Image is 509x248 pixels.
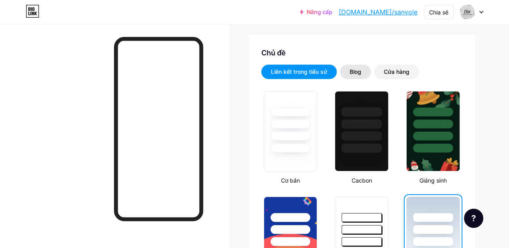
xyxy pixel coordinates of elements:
font: Cacbon [352,177,372,184]
font: Giáng sinh [419,177,447,184]
font: Cơ bản [281,177,300,184]
a: [DOMAIN_NAME]/sanvole [339,7,417,17]
font: Liên kết trong tiểu sử [271,68,327,75]
font: [DOMAIN_NAME]/sanvole [339,8,417,16]
font: Blog [350,68,361,75]
img: Nguyễn Dân [460,4,475,20]
font: Nâng cấp [307,8,332,15]
font: Chủ đề [261,49,286,57]
font: Chia sẻ [429,9,448,16]
font: Cửa hàng [384,68,409,75]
